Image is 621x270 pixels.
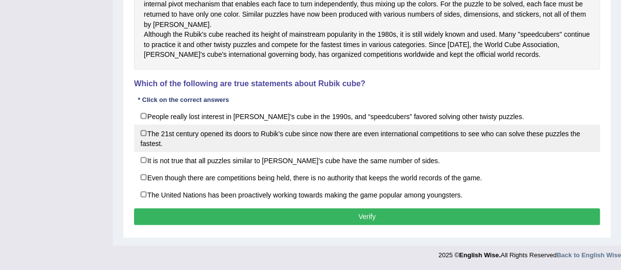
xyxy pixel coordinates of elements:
label: The 21st century opened its doors to Rubik’s cube since now there are even international competit... [134,124,600,152]
div: 2025 © All Rights Reserved [438,245,621,260]
strong: English Wise. [459,251,500,259]
button: Verify [134,208,600,225]
h4: Which of the following are true statements about Rubik cube? [134,79,600,88]
label: It is not true that all puzzles similar to [PERSON_NAME]’s cube have the same number of sides. [134,151,600,169]
label: Even though there are competitions being held, there is no authority that keeps the world records... [134,169,600,186]
a: Back to English Wise [557,251,621,259]
div: * Click on the correct answers [134,96,233,105]
label: People really lost interest in [PERSON_NAME]’s cube in the 1990s, and “speedcubers” favored solvi... [134,107,600,125]
label: The United Nations has been proactively working towards making the game popular among youngsters. [134,186,600,203]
